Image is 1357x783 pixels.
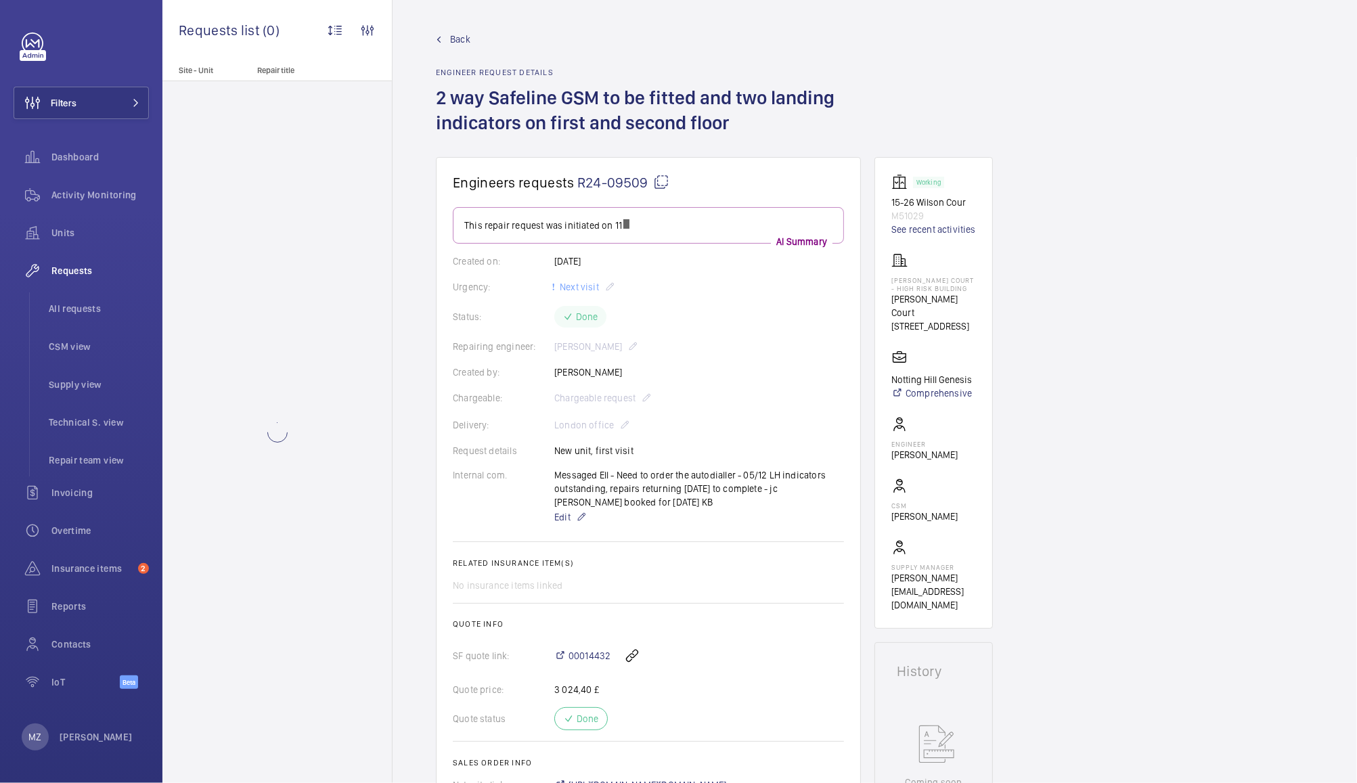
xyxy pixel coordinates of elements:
[162,66,252,75] p: Site - Unit
[51,562,133,575] span: Insurance items
[569,649,610,663] span: 00014432
[51,675,120,689] span: IoT
[891,440,958,448] p: Engineer
[891,196,976,209] p: 15-26 Wilson Cour
[453,558,844,568] h2: Related insurance item(s)
[891,386,972,400] a: Comprehensive
[554,649,610,663] a: 00014432
[257,66,347,75] p: Repair title
[51,188,149,202] span: Activity Monitoring
[891,510,958,523] p: [PERSON_NAME]
[453,174,575,191] span: Engineers requests
[51,96,76,110] span: Filters
[436,85,861,157] h1: 2 way Safeline GSM to be fitted and two landing indicators on first and second floor
[577,174,669,191] span: R24-09509
[450,32,470,46] span: Back
[51,150,149,164] span: Dashboard
[49,302,149,315] span: All requests
[891,373,972,386] p: Notting Hill Genesis
[51,600,149,613] span: Reports
[891,563,976,571] p: Supply manager
[49,340,149,353] span: CSM view
[51,637,149,651] span: Contacts
[14,87,149,119] button: Filters
[891,319,976,333] p: [STREET_ADDRESS]
[891,223,976,236] a: See recent activities
[49,378,149,391] span: Supply view
[51,524,149,537] span: Overtime
[28,730,41,744] p: MZ
[138,563,149,574] span: 2
[464,219,832,232] p: This repair request was initiated on 11
[120,675,138,689] span: Beta
[51,226,149,240] span: Units
[891,571,976,612] p: [PERSON_NAME][EMAIL_ADDRESS][DOMAIN_NAME]
[891,209,976,223] p: M51029
[891,174,913,190] img: elevator.svg
[49,453,149,467] span: Repair team view
[891,448,958,462] p: [PERSON_NAME]
[453,619,844,629] h2: Quote info
[436,68,861,77] h2: Engineer request details
[891,276,976,292] p: [PERSON_NAME] Court - High Risk Building
[891,501,958,510] p: CSM
[179,22,263,39] span: Requests list
[51,486,149,499] span: Invoicing
[51,264,149,277] span: Requests
[891,292,976,319] p: [PERSON_NAME] Court
[916,180,941,185] p: Working
[897,665,971,678] h1: History
[49,416,149,429] span: Technical S. view
[453,758,844,767] h2: Sales order info
[554,510,571,524] span: Edit
[771,235,832,248] p: AI Summary
[60,730,133,744] p: [PERSON_NAME]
